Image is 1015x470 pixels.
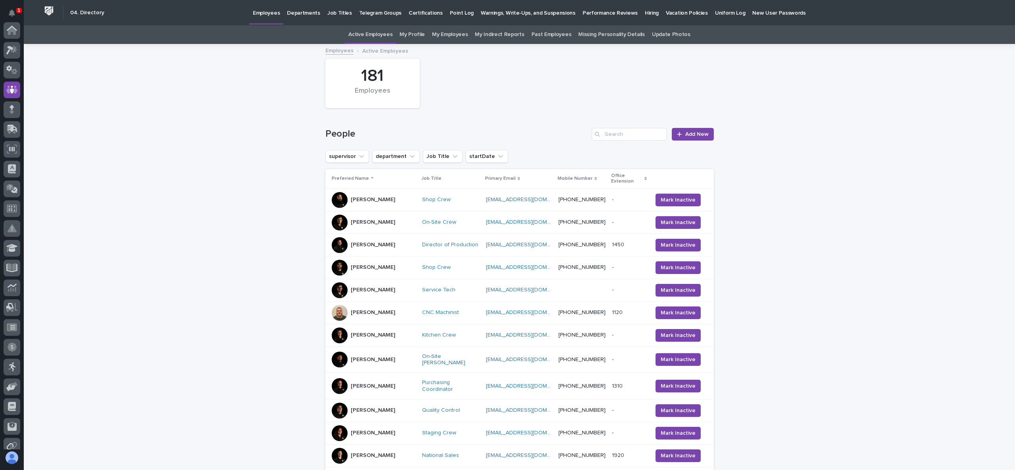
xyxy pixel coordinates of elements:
[466,150,508,163] button: startDate
[661,429,696,437] span: Mark Inactive
[4,5,20,21] button: Notifications
[656,284,701,297] button: Mark Inactive
[558,264,606,270] a: [PHONE_NUMBER]
[656,216,701,229] button: Mark Inactive
[351,196,395,203] p: [PERSON_NAME]
[486,242,575,247] a: [EMAIL_ADDRESS][DOMAIN_NAME]
[592,128,667,141] input: Search
[421,174,442,183] p: Job Title
[325,301,714,324] tr: [PERSON_NAME]CNC Machinist [EMAIL_ADDRESS][DOMAIN_NAME] [PHONE_NUMBER]11201120 Mark Inactive
[351,383,395,390] p: [PERSON_NAME]
[475,25,524,44] a: My Indirect Reports
[325,444,714,467] tr: [PERSON_NAME]National Sales [EMAIL_ADDRESS][DOMAIN_NAME] [PHONE_NUMBER]19201920 Mark Inactive
[400,25,425,44] a: My Profile
[672,128,713,141] a: Add New
[612,355,615,363] p: -
[325,422,714,444] tr: [PERSON_NAME]Staging Crew [EMAIL_ADDRESS][DOMAIN_NAME] [PHONE_NUMBER]-- Mark Inactive
[486,407,575,413] a: [EMAIL_ADDRESS][DOMAIN_NAME]
[661,286,696,294] span: Mark Inactive
[422,379,480,393] a: Purchasing Coordinator
[351,430,395,436] p: [PERSON_NAME]
[486,332,575,338] a: [EMAIL_ADDRESS][DOMAIN_NAME]
[486,453,575,458] a: [EMAIL_ADDRESS][DOMAIN_NAME]
[661,356,696,363] span: Mark Inactive
[422,196,451,203] a: Shop Crew
[486,219,575,225] a: [EMAIL_ADDRESS][DOMAIN_NAME]
[4,449,20,466] button: users-avatar
[432,25,468,44] a: My Employees
[422,287,455,293] a: Service Tech
[351,219,395,226] p: [PERSON_NAME]
[486,357,575,362] a: [EMAIL_ADDRESS][DOMAIN_NAME]
[558,407,606,413] a: [PHONE_NUMBER]
[339,66,406,86] div: 181
[612,263,615,271] p: -
[612,428,615,436] p: -
[17,8,20,13] p: 1
[661,309,696,317] span: Mark Inactive
[612,381,624,390] p: 1310
[422,430,456,436] a: Staging Crew
[351,264,395,271] p: [PERSON_NAME]
[351,452,395,459] p: [PERSON_NAME]
[486,310,575,315] a: [EMAIL_ADDRESS][DOMAIN_NAME]
[612,405,615,414] p: -
[422,309,459,316] a: CNC Machinist
[325,211,714,234] tr: [PERSON_NAME]On-Site Crew [EMAIL_ADDRESS][DOMAIN_NAME] [PHONE_NUMBER]-- Mark Inactive
[325,346,714,373] tr: [PERSON_NAME]On-Site [PERSON_NAME] [EMAIL_ADDRESS][DOMAIN_NAME] [PHONE_NUMBER]-- Mark Inactive
[422,242,478,248] a: Director of Production
[661,407,696,415] span: Mark Inactive
[558,357,606,362] a: [PHONE_NUMBER]
[656,261,701,274] button: Mark Inactive
[325,188,714,211] tr: [PERSON_NAME]Shop Crew [EMAIL_ADDRESS][DOMAIN_NAME] [PHONE_NUMBER]-- Mark Inactive
[70,10,104,16] h2: 04. Directory
[656,404,701,417] button: Mark Inactive
[362,46,408,55] p: Active Employees
[351,309,395,316] p: [PERSON_NAME]
[612,285,615,293] p: -
[558,219,606,225] a: [PHONE_NUMBER]
[612,308,624,316] p: 1120
[661,196,696,204] span: Mark Inactive
[612,451,626,459] p: 1920
[558,310,606,315] a: [PHONE_NUMBER]
[325,399,714,422] tr: [PERSON_NAME]Quality Control [EMAIL_ADDRESS][DOMAIN_NAME] [PHONE_NUMBER]-- Mark Inactive
[10,10,20,22] div: Notifications1
[661,452,696,460] span: Mark Inactive
[661,331,696,339] span: Mark Inactive
[351,287,395,293] p: [PERSON_NAME]
[348,25,392,44] a: Active Employees
[612,240,626,248] p: 1450
[656,329,701,342] button: Mark Inactive
[558,430,606,436] a: [PHONE_NUMBER]
[423,150,463,163] button: Job Title
[486,287,575,293] a: [EMAIL_ADDRESS][DOMAIN_NAME]
[656,306,701,319] button: Mark Inactive
[656,380,701,392] button: Mark Inactive
[612,330,615,339] p: -
[656,353,701,366] button: Mark Inactive
[656,194,701,206] button: Mark Inactive
[325,128,589,140] h1: People
[422,264,451,271] a: Shop Crew
[656,239,701,251] button: Mark Inactive
[325,373,714,400] tr: [PERSON_NAME]Purchasing Coordinator [EMAIL_ADDRESS][DOMAIN_NAME] [PHONE_NUMBER]13101310 Mark Inac...
[685,131,709,137] span: Add New
[661,241,696,249] span: Mark Inactive
[351,242,395,248] p: [PERSON_NAME]
[486,430,575,436] a: [EMAIL_ADDRESS][DOMAIN_NAME]
[578,25,645,44] a: Missing Personality Details
[351,356,395,363] p: [PERSON_NAME]
[656,449,701,462] button: Mark Inactive
[422,452,459,459] a: National Sales
[558,242,606,247] a: [PHONE_NUMBER]
[325,150,369,163] button: supervisor
[422,353,480,367] a: On-Site [PERSON_NAME]
[558,453,606,458] a: [PHONE_NUMBER]
[652,25,690,44] a: Update Photos
[661,264,696,272] span: Mark Inactive
[339,87,406,103] div: Employees
[325,234,714,256] tr: [PERSON_NAME]Director of Production [EMAIL_ADDRESS][DOMAIN_NAME] [PHONE_NUMBER]14501450 Mark Inac...
[611,171,643,186] p: Office Extension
